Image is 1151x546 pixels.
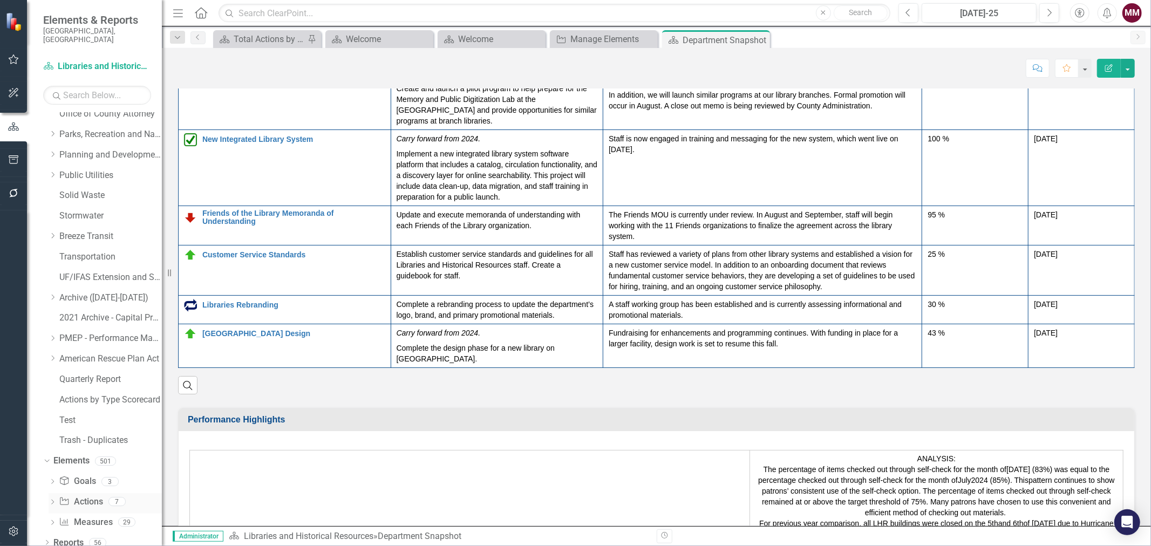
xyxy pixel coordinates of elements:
[603,206,922,245] td: Double-Click to Edit
[391,130,603,206] td: Double-Click to Edit
[346,32,431,46] div: Welcome
[59,434,162,447] a: Trash - Duplicates
[1034,250,1058,258] span: [DATE]
[925,7,1033,20] div: [DATE]-25
[53,455,90,467] a: Elements
[59,210,162,222] a: Stormwater
[1029,65,1135,130] td: Double-Click to Edit
[216,32,305,46] a: Total Actions by Type
[922,206,1029,245] td: Double-Click to Edit
[59,353,162,365] a: American Rescue Plan Act
[834,5,888,21] button: Search
[391,65,603,130] td: Double-Click to Edit
[928,299,1023,310] div: 30 %
[184,133,197,146] img: Completed
[328,32,431,46] a: Welcome
[603,65,922,130] td: Double-Click to Edit
[458,32,543,46] div: Welcome
[1034,329,1058,337] span: [DATE]
[59,271,162,284] a: UF/IFAS Extension and Sustainability
[179,296,391,324] td: Double-Click to Edit Right Click for Context Menu
[43,13,151,26] span: Elements & Reports
[184,299,197,312] img: Carry Forward
[59,516,112,529] a: Measures
[179,130,391,206] td: Double-Click to Edit Right Click for Context Menu
[849,8,872,17] span: Search
[958,476,971,484] span: July
[992,519,998,528] span: th
[59,394,162,406] a: Actions by Type Scorecard
[173,531,223,542] span: Administrator
[609,68,916,111] p: The Memory Lab at the [GEOGRAPHIC_DATA] has launched as of [DATE]. This initiative will serve as ...
[5,12,24,31] img: ClearPoint Strategy
[234,32,305,46] div: Total Actions by Type
[1029,324,1135,368] td: Double-Click to Edit
[179,65,391,130] td: Double-Click to Edit Right Click for Context Menu
[1029,245,1135,296] td: Double-Click to Edit
[570,32,655,46] div: Manage Elements
[603,296,922,324] td: Double-Click to Edit
[764,465,1007,474] span: The percentage of items checked out through self-check for the month of
[59,475,96,488] a: Goals
[922,324,1029,368] td: Double-Click to Edit
[759,519,992,528] span: For previous year comparison, all LHR buildings were closed on the 5
[188,415,1129,425] h3: Performance Highlights
[202,251,385,259] a: Customer Service Standards
[971,476,1029,484] span: 2024 (85%). This
[95,456,116,466] div: 501
[229,530,649,543] div: »
[179,324,391,368] td: Double-Click to Edit Right Click for Context Menu
[118,518,135,527] div: 29
[59,373,162,386] a: Quarterly Report
[922,65,1029,130] td: Double-Click to Edit
[101,477,119,486] div: 3
[184,327,197,340] img: On Target
[397,249,598,281] p: Establish customer service standards and guidelines for all Libraries and Historical Resources st...
[922,245,1029,296] td: Double-Click to Edit
[59,251,162,263] a: Transportation
[683,33,767,47] div: Department Snapshot
[928,249,1023,260] div: 25 %
[202,301,385,309] a: Libraries Rebranding
[202,330,385,338] a: [GEOGRAPHIC_DATA] Design
[1029,296,1135,324] td: Double-Click to Edit
[1122,3,1142,23] button: MM
[758,465,1109,484] span: [DATE] (83%) was equal to the percentage checked out through self-check for the month of
[397,209,598,231] p: Update and execute memoranda of understanding with each Friends of the Library organization.
[184,249,197,262] img: On Target
[59,169,162,182] a: Public Utilities
[59,414,162,427] a: Test
[440,32,543,46] a: Welcome
[108,497,126,507] div: 7
[59,128,162,141] a: Parks, Recreation and Natural Resources
[391,206,603,245] td: Double-Click to Edit
[922,296,1029,324] td: Double-Click to Edit
[928,209,1023,220] div: 95 %
[59,189,162,202] a: Solid Waste
[397,146,598,202] p: Implement a new integrated library system software platform that includes a catalog, circulation ...
[59,496,103,508] a: Actions
[391,245,603,296] td: Double-Click to Edit
[179,206,391,245] td: Double-Click to Edit Right Click for Context Menu
[1114,509,1140,535] div: Open Intercom Messenger
[609,133,916,155] p: Staff is now engaged in training and messaging for the new system, which went live on [DATE].
[59,108,162,120] a: Office of County Attorney
[998,519,1017,528] span: and 6
[603,324,922,368] td: Double-Click to Edit
[179,245,391,296] td: Double-Click to Edit Right Click for Context Menu
[244,531,373,541] a: Libraries and Historical Resources
[922,3,1037,23] button: [DATE]-25
[59,149,162,161] a: Planning and Development Services
[1017,519,1024,528] span: th
[928,133,1023,144] div: 100 %
[397,134,481,143] em: Carry forward from 2024.
[922,130,1029,206] td: Double-Click to Edit
[202,135,385,144] a: New Integrated Library System
[391,324,603,368] td: Double-Click to Edit
[762,476,1115,517] span: pattern continues to show patrons’ consistent use of the self-check option. The percentage of ite...
[609,209,916,242] p: The Friends MOU is currently under review. In August and September, staff will begin working with...
[202,209,385,226] a: Friends of the Library Memoranda of Understanding
[59,332,162,345] a: PMEP - Performance Management Enhancement Program
[1029,130,1135,206] td: Double-Click to Edit
[397,340,598,364] p: Complete the design phase for a new library on [GEOGRAPHIC_DATA].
